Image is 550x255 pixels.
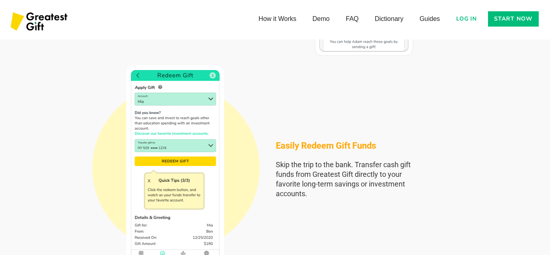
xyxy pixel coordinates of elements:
[8,8,72,36] a: home
[451,11,482,27] a: Log in
[338,11,367,27] a: FAQ
[411,11,448,27] a: Guides
[367,11,411,27] a: Dictionary
[250,11,304,27] a: How it Works
[488,11,539,27] a: Start now
[8,8,72,36] img: Greatest Gift Logo
[276,140,417,152] h3: Easily Redeem Gift Funds
[276,160,417,199] h4: Skip the trip to the bank. Transfer cash gift funds from Greatest Gift directly to your favorite ...
[304,11,338,27] a: Demo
